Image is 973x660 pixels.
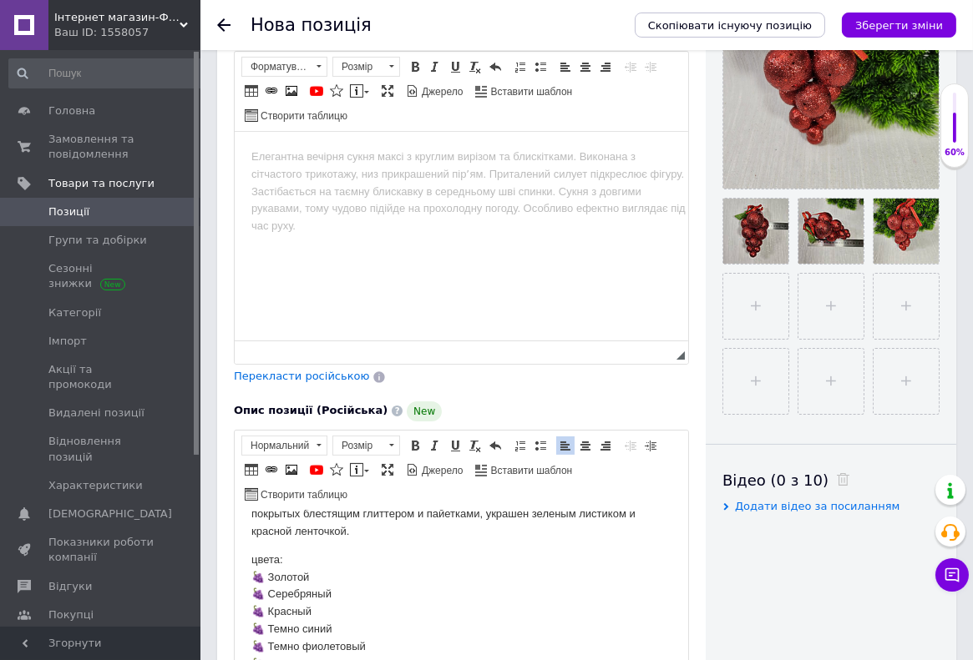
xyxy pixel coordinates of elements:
[722,471,829,489] span: Відео (0 з 10)
[621,436,640,455] a: Зменшити відступ
[217,18,231,32] div: Повернутися назад
[735,500,900,512] span: Додати відео за посиланням
[48,579,92,594] span: Відгуки
[403,461,466,479] a: Джерело
[48,506,172,521] span: [DEMOGRAPHIC_DATA]
[426,58,444,76] a: Курсив (Ctrl+I)
[282,82,301,100] a: Зображення
[48,305,101,320] span: Категорії
[262,82,281,100] a: Вставити/Редагувати посилання (Ctrl+L)
[648,19,812,32] span: Скопіювати існуючу позицію
[262,461,281,479] a: Вставити/Редагувати посилання (Ctrl+L)
[635,13,825,38] button: Скопіювати існуючу позицію
[332,436,400,456] a: Розмір
[48,535,155,565] span: Показники роботи компанії
[242,82,261,100] a: Таблиця
[489,85,573,99] span: Вставити шаблон
[511,58,530,76] a: Вставити/видалити нумерований список
[347,82,372,100] a: Вставити повідомлення
[242,58,311,76] span: Форматування
[48,233,147,248] span: Групи та добірки
[531,436,550,455] a: Вставити/видалити маркований список
[426,436,444,455] a: Курсив (Ctrl+I)
[466,436,484,455] a: Видалити форматування
[241,436,327,456] a: Нормальний
[935,558,969,592] button: Чат з покупцем
[242,436,311,455] span: Нормальний
[940,83,969,168] div: 60% Якість заповнення
[54,10,180,25] span: Інтернет магазин-Фантастичний букет
[419,85,464,99] span: Джерело
[251,15,372,35] h1: Нова позиція
[48,406,144,421] span: Видалені позиції
[48,261,155,291] span: Сезонні знижки
[446,436,464,455] a: Підкреслений (Ctrl+U)
[48,334,87,349] span: Імпорт
[576,436,595,455] a: По центру
[242,485,350,503] a: Створити таблицю
[641,436,660,455] a: Збільшити відступ
[242,106,350,124] a: Створити таблицю
[234,370,369,382] span: Перекласти російською
[241,57,327,77] a: Форматування
[327,461,346,479] a: Вставити іконку
[258,488,347,502] span: Створити таблицю
[54,25,200,40] div: Ваш ID: 1558057
[941,147,968,159] div: 60%
[332,57,400,77] a: Розмір
[489,464,573,478] span: Вставити шаблон
[48,478,143,493] span: Характеристики
[641,58,660,76] a: Збільшити відступ
[556,58,575,76] a: По лівому краю
[48,103,95,118] span: Головна
[8,58,211,88] input: Пошук
[486,436,504,455] a: Повернути (Ctrl+Z)
[466,58,484,76] a: Видалити форматування
[347,461,372,479] a: Вставити повідомлення
[473,82,575,100] a: Вставити шаблон
[48,607,94,622] span: Покупці
[17,174,437,209] p: Можно использовать" для украшения новогодней ёлки или рождественских венков, в интерьере - в ваза...
[307,461,326,479] a: Додати відео з YouTube
[48,204,89,219] span: Позиції
[419,464,464,478] span: Джерело
[531,58,550,76] a: Вставити/видалити маркований список
[446,58,464,76] a: Підкреслений (Ctrl+U)
[406,436,424,455] a: Жирний (Ctrl+B)
[378,461,397,479] a: Максимізувати
[48,362,155,392] span: Акції та промокоди
[48,176,155,191] span: Товари та послуги
[511,436,530,455] a: Вставити/видалити нумерований список
[234,404,388,416] span: Опис позиції (Російська)
[307,82,326,100] a: Додати відео з YouTube
[677,351,685,360] span: Потягніть для зміни розмірів
[666,346,677,362] div: Кiлькiсть символiв
[406,58,424,76] a: Жирний (Ctrl+B)
[576,58,595,76] a: По центру
[242,461,261,479] a: Таблиця
[17,42,437,164] p: цвета: 🍇 Золотой 🍇 Серебряный 🍇 Красный 🍇 Темно синий 🍇 Темно фиолетовый 🍇 Шампань
[473,461,575,479] a: Вставити шаблон
[855,19,943,32] i: Зберегти зміни
[403,82,466,100] a: Джерело
[327,82,346,100] a: Вставити іконку
[48,434,155,464] span: Відновлення позицій
[282,461,301,479] a: Зображення
[333,58,383,76] span: Розмір
[596,436,615,455] a: По правому краю
[333,436,383,455] span: Розмір
[596,58,615,76] a: По правому краю
[556,436,575,455] a: По лівому краю
[48,132,155,162] span: Замовлення та повідомлення
[258,109,347,123] span: Створити таблицю
[842,13,956,38] button: Зберегти зміни
[621,58,640,76] a: Зменшити відступ
[235,132,688,340] iframe: Редактор, 9FC609E5-E4DF-44D9-8843-705C23861BDE
[378,82,397,100] a: Максимізувати
[407,401,442,421] span: New
[486,58,504,76] a: Повернути (Ctrl+Z)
